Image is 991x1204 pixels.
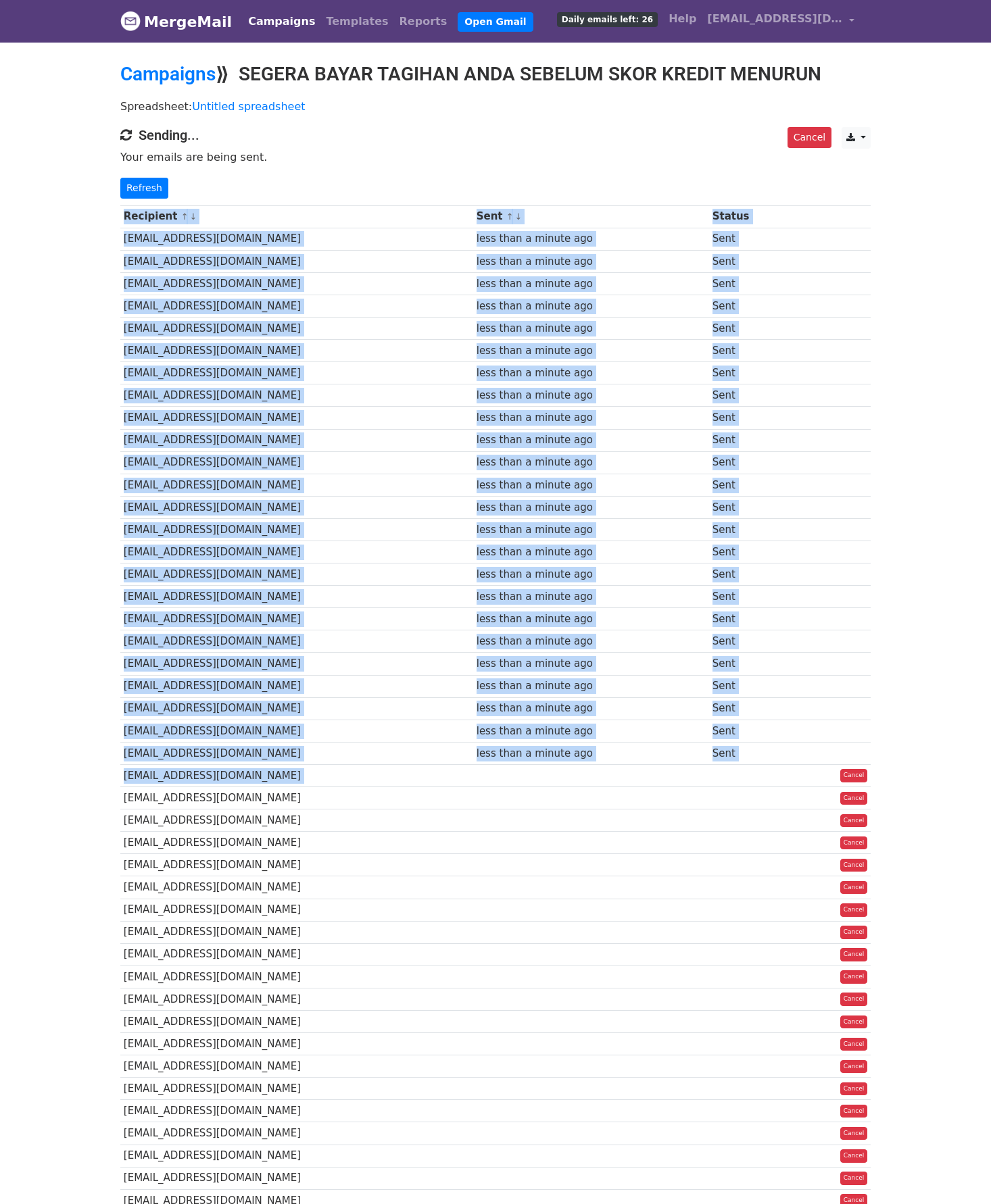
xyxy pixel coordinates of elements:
td: Sent [709,675,793,697]
a: Untitled spreadsheet [192,100,305,113]
td: [EMAIL_ADDRESS][DOMAIN_NAME] [120,697,473,720]
td: Sent [709,630,793,653]
a: Cancel [840,1060,868,1074]
td: [EMAIL_ADDRESS][DOMAIN_NAME] [120,1167,473,1189]
a: ↓ [189,211,197,222]
td: [EMAIL_ADDRESS][DOMAIN_NAME] [120,1010,473,1032]
a: ↓ [515,211,523,222]
iframe: Chat Widget [923,1139,991,1204]
td: [EMAIL_ADDRESS][DOMAIN_NAME] [120,809,473,832]
div: less than a minute ago [477,321,706,336]
th: Sent [473,205,709,228]
div: less than a minute ago [477,634,706,649]
td: [EMAIL_ADDRESS][DOMAIN_NAME] [120,518,473,541]
td: [EMAIL_ADDRESS][DOMAIN_NAME] [120,876,473,899]
td: [EMAIL_ADDRESS][DOMAIN_NAME] [120,496,473,518]
td: Sent [709,541,793,563]
td: [EMAIL_ADDRESS][DOMAIN_NAME] [120,1145,473,1167]
td: [EMAIL_ADDRESS][DOMAIN_NAME] [120,228,473,250]
td: [EMAIL_ADDRESS][DOMAIN_NAME] [120,608,473,630]
a: Help [663,5,702,32]
a: Cancel [840,970,868,984]
a: ↑ [506,211,514,222]
a: Cancel [840,881,868,895]
div: less than a minute ago [477,388,706,403]
div: less than a minute ago [477,724,706,739]
td: Sent [709,451,793,474]
a: ↑ [181,211,189,222]
h2: ⟫ SEGERA BAYAR TAGIHAN ANDA SEBELUM SKOR KREDIT MENURUN [120,63,871,86]
td: [EMAIL_ADDRESS][DOMAIN_NAME] [120,1100,473,1122]
a: Cancel [840,859,868,872]
a: Reports [394,8,453,35]
p: Your emails are being sent. [120,150,871,164]
a: Cancel [840,814,868,828]
td: [EMAIL_ADDRESS][DOMAIN_NAME] [120,653,473,675]
td: [EMAIL_ADDRESS][DOMAIN_NAME] [120,742,473,764]
td: Sent [709,407,793,429]
td: [EMAIL_ADDRESS][DOMAIN_NAME] [120,943,473,965]
td: [EMAIL_ADDRESS][DOMAIN_NAME] [120,720,473,742]
div: less than a minute ago [477,231,706,247]
a: Campaigns [120,63,216,85]
div: less than a minute ago [477,299,706,314]
a: Cancel [840,1149,868,1163]
td: [EMAIL_ADDRESS][DOMAIN_NAME] [120,362,473,384]
td: Sent [709,586,793,608]
td: [EMAIL_ADDRESS][DOMAIN_NAME] [120,921,473,943]
td: [EMAIL_ADDRESS][DOMAIN_NAME] [120,630,473,653]
a: Cancel [840,926,868,939]
td: [EMAIL_ADDRESS][DOMAIN_NAME] [120,250,473,272]
td: Sent [709,295,793,317]
td: Sent [709,340,793,362]
th: Status [709,205,793,228]
div: less than a minute ago [477,254,706,270]
td: Sent [709,318,793,340]
td: Sent [709,228,793,250]
a: Cancel [840,948,868,961]
td: [EMAIL_ADDRESS][DOMAIN_NAME] [120,474,473,496]
a: Campaigns [243,8,320,35]
a: Cancel [788,127,831,148]
a: [EMAIL_ADDRESS][DOMAIN_NAME] [702,5,860,37]
td: [EMAIL_ADDRESS][DOMAIN_NAME] [120,988,473,1010]
td: Sent [709,362,793,384]
a: Cancel [840,1127,868,1140]
div: less than a minute ago [477,589,706,605]
td: [EMAIL_ADDRESS][DOMAIN_NAME] [120,675,473,697]
div: less than a minute ago [477,455,706,470]
div: less than a minute ago [477,410,706,426]
td: Sent [709,697,793,720]
a: Cancel [840,1015,868,1029]
div: less than a minute ago [477,478,706,493]
td: [EMAIL_ADDRESS][DOMAIN_NAME] [120,1033,473,1055]
td: [EMAIL_ADDRESS][DOMAIN_NAME] [120,272,473,295]
td: [EMAIL_ADDRESS][DOMAIN_NAME] [120,563,473,586]
a: Cancel [840,903,868,917]
td: [EMAIL_ADDRESS][DOMAIN_NAME] [120,1078,473,1100]
span: [EMAIL_ADDRESS][DOMAIN_NAME] [707,11,842,27]
td: [EMAIL_ADDRESS][DOMAIN_NAME] [120,586,473,608]
td: Sent [709,272,793,295]
a: Refresh [120,178,168,199]
a: Open Gmail [458,12,533,32]
td: [EMAIL_ADDRESS][DOMAIN_NAME] [120,1055,473,1078]
td: [EMAIL_ADDRESS][DOMAIN_NAME] [120,764,473,786]
div: less than a minute ago [477,678,706,694]
a: Cancel [840,1038,868,1051]
a: Cancel [840,1082,868,1096]
td: [EMAIL_ADDRESS][DOMAIN_NAME] [120,407,473,429]
td: [EMAIL_ADDRESS][DOMAIN_NAME] [120,451,473,474]
a: MergeMail [120,7,232,36]
a: Cancel [840,993,868,1006]
p: Spreadsheet: [120,99,871,114]
div: less than a minute ago [477,701,706,716]
td: Sent [709,720,793,742]
a: Cancel [840,836,868,850]
img: MergeMail logo [120,11,141,31]
div: less than a minute ago [477,343,706,359]
td: [EMAIL_ADDRESS][DOMAIN_NAME] [120,787,473,809]
td: Sent [709,496,793,518]
td: Sent [709,384,793,407]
